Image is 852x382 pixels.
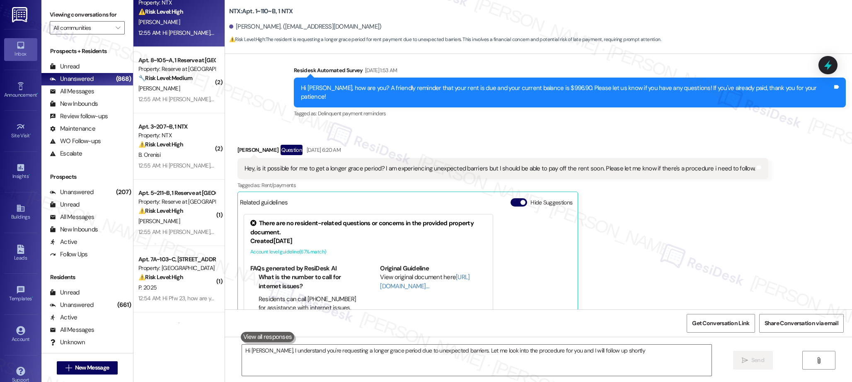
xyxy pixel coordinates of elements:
span: : The resident is requesting a longer grace period for rent payment due to unexpected barriers. T... [229,35,661,44]
a: Account [4,324,37,346]
div: [PERSON_NAME]. ([EMAIL_ADDRESS][DOMAIN_NAME]) [229,22,382,31]
a: Site Visit • [4,120,37,142]
div: (661) [115,299,133,311]
div: Hey, is it possible for me to get a longer grace period? I am experiencing unexpected barriers bu... [244,164,755,173]
div: Review follow-ups [50,112,108,121]
div: Active [50,238,77,246]
b: FAQs generated by ResiDesk AI [250,264,336,273]
div: Unanswered [50,188,94,197]
div: (868) [114,73,133,85]
div: Property: [GEOGRAPHIC_DATA] [138,264,215,273]
span: • [37,91,38,97]
button: Send [733,351,773,370]
div: Tagged as: [237,179,768,191]
div: Follow Ups [50,250,88,259]
div: [DATE] 1:53 AM [363,66,397,75]
div: 12:55 AM: Hi [PERSON_NAME], how are you? We're checking in to ask if you have any questions about... [138,228,697,236]
div: Residesk Automated Survey [294,66,846,78]
li: What is the number to call for internet issues? [259,273,357,291]
div: 12:55 AM: Hi [PERSON_NAME], how are you? We're checking in to ask if you have any questions about... [138,95,694,103]
span: • [32,294,33,300]
div: Unread [50,200,80,209]
label: Viewing conversations for [50,8,125,21]
div: [DATE] 6:20 AM [305,146,341,154]
span: Rent/payments [261,182,296,189]
a: Leads [4,242,37,265]
a: Templates • [4,283,37,305]
div: New Inbounds [50,100,98,108]
i:  [65,365,72,371]
span: Delinquent payment reminders [318,110,386,117]
a: Insights • [4,161,37,183]
div: Property: Reserve at [GEOGRAPHIC_DATA] [138,65,215,73]
strong: ⚠️ Risk Level: High [138,8,183,15]
div: Created [DATE] [250,237,487,246]
i:  [742,357,748,364]
span: New Message [75,363,109,372]
div: Residents [41,273,133,282]
span: B. Orenisi [138,151,160,158]
a: [URL][DOMAIN_NAME]… [380,273,470,290]
div: All Messages [50,326,94,334]
div: Apt. 3~207~B, 1 NTX [138,122,215,131]
div: New Inbounds [50,225,98,234]
div: Unknown [50,338,85,347]
div: Tagged as: [294,107,846,119]
div: Hi [PERSON_NAME], how are you? A friendly reminder that your rent is due and your current balance... [301,84,833,102]
div: Related guidelines [240,198,288,210]
textarea: Hi [PERSON_NAME], I understand you're requesting a longer grace period due to unexpected barriers... [242,345,712,376]
div: There are no resident-related questions or concerns in the provided property document. [250,219,487,237]
div: Active [50,313,77,322]
span: • [30,131,31,137]
div: 12:55 AM: Hi [PERSON_NAME], how are you? We're checking in to ask if you have any questions about... [138,162,695,169]
div: View original document here [380,273,487,291]
div: Apt. 8~105~A, 1 Reserve at [GEOGRAPHIC_DATA] [138,56,215,65]
strong: ⚠️ Risk Level: High [138,141,183,148]
img: ResiDesk Logo [12,7,29,22]
li: Residents can call [PHONE_NUMBER] for assistance with internet issues. [259,295,357,313]
div: Property: Reserve at [GEOGRAPHIC_DATA] [138,197,215,206]
div: Prospects + Residents [41,47,133,56]
span: • [29,172,30,178]
input: All communities [53,21,111,34]
div: Property: NTX [138,131,215,140]
span: Send [751,356,764,365]
span: P. 2025 [138,284,157,291]
i:  [816,357,822,364]
strong: 🔧 Risk Level: Medium [138,74,192,82]
div: [PERSON_NAME] [237,145,768,158]
span: [PERSON_NAME] [138,85,180,92]
b: NTX: Apt. 1~110~B, 1 NTX [229,7,293,16]
span: Share Conversation via email [765,319,838,328]
div: Unanswered [50,75,94,83]
a: Inbox [4,38,37,61]
div: Account level guideline ( 67 % match) [250,248,487,256]
button: Get Conversation Link [687,314,755,333]
div: 12:55 AM: Hi [PERSON_NAME], how are you? We're checking in to ask if you have any questions about... [138,29,695,36]
div: Unread [50,62,80,71]
div: Apt. 3A~102~A, [STREET_ADDRESS][PERSON_NAME] [138,321,215,330]
div: Unanswered [50,301,94,309]
div: (207) [114,186,133,199]
strong: ⚠️ Risk Level: High [138,273,183,281]
div: Maintenance [50,124,95,133]
div: All Messages [50,87,94,96]
span: Get Conversation Link [692,319,749,328]
div: Unread [50,288,80,297]
div: Escalate [50,149,82,158]
strong: ⚠️ Risk Level: High [138,207,183,214]
a: Buildings [4,201,37,224]
div: 12:54 AM: Hi Pfw 23, how are you? We're checking in to ask if you have any questions about rent p... [138,294,671,302]
button: New Message [57,361,118,375]
strong: ⚠️ Risk Level: High [229,36,265,43]
span: [PERSON_NAME] [138,217,180,225]
div: Apt. 5~211~B, 1 Reserve at [GEOGRAPHIC_DATA] [138,189,215,197]
i:  [116,24,120,31]
button: Share Conversation via email [759,314,844,333]
div: WO Follow-ups [50,137,101,146]
div: Prospects [41,173,133,181]
div: Apt. 7A~103~C, [STREET_ADDRESS][PERSON_NAME] [138,255,215,264]
span: [PERSON_NAME] [138,18,180,26]
b: Original Guideline [380,264,429,273]
div: All Messages [50,213,94,221]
